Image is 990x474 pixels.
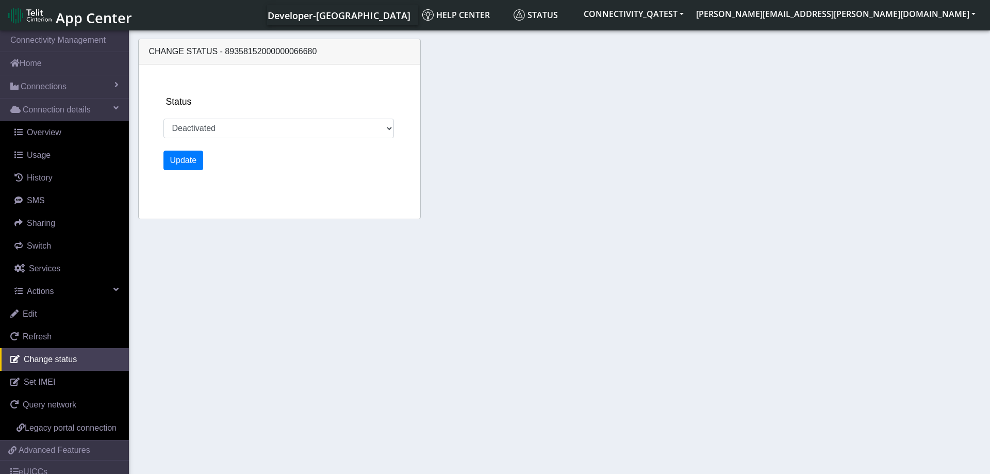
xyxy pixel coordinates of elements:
a: SMS [4,189,129,212]
span: Query network [23,400,76,409]
a: App Center [8,4,130,26]
span: Legacy portal connection [25,423,117,432]
span: Actions [27,287,54,296]
span: Help center [422,9,490,21]
a: Services [4,257,129,280]
span: Sharing [27,219,55,227]
span: Advanced Features [19,444,90,456]
span: Change status [24,355,77,364]
a: Usage [4,144,129,167]
img: knowledge.svg [422,9,434,21]
a: Actions [4,280,129,303]
a: Status [509,5,577,25]
span: Status [514,9,558,21]
span: History [27,173,53,182]
button: Update [163,151,204,170]
a: Overview [4,121,129,144]
span: Refresh [23,332,52,341]
span: Set IMEI [24,378,55,386]
span: SMS [27,196,45,205]
button: [PERSON_NAME][EMAIL_ADDRESS][PERSON_NAME][DOMAIN_NAME] [690,5,982,23]
span: Overview [27,128,61,137]
label: Status [166,95,192,108]
span: Connections [21,80,67,93]
span: Usage [27,151,51,159]
a: Switch [4,235,129,257]
button: CONNECTIVITY_QATEST [577,5,690,23]
a: Help center [418,5,509,25]
img: status.svg [514,9,525,21]
a: Your current platform instance [267,5,410,25]
a: Sharing [4,212,129,235]
span: Change status - 89358152000000066680 [149,47,317,56]
span: App Center [56,8,132,27]
span: Connection details [23,104,91,116]
span: Developer-[GEOGRAPHIC_DATA] [268,9,410,22]
img: logo-telit-cinterion-gw-new.png [8,7,52,24]
span: Edit [23,309,37,318]
span: Services [29,264,60,273]
a: History [4,167,129,189]
span: Switch [27,241,51,250]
